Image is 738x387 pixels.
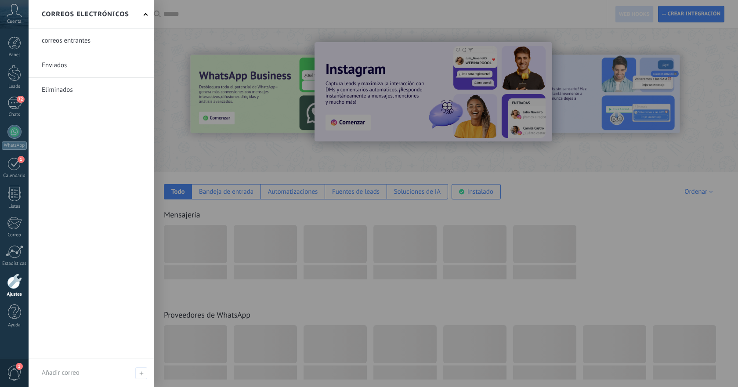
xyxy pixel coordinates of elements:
[2,84,27,90] div: Leads
[2,52,27,58] div: Panel
[2,204,27,210] div: Listas
[2,141,27,150] div: WhatsApp
[2,112,27,118] div: Chats
[2,261,27,267] div: Estadísticas
[2,173,27,179] div: Calendario
[29,78,154,102] li: Eliminados
[18,156,25,163] span: 1
[29,53,154,78] li: Enviados
[42,369,80,377] span: Añadir correo
[2,232,27,238] div: Correo
[17,96,24,103] span: 72
[42,0,129,28] h2: Correos electrónicos
[29,29,154,53] li: correos entrantes
[2,322,27,328] div: Ayuda
[16,363,23,370] span: 1
[7,19,22,25] span: Cuenta
[135,367,147,379] span: Añadir correo
[2,292,27,297] div: Ajustes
